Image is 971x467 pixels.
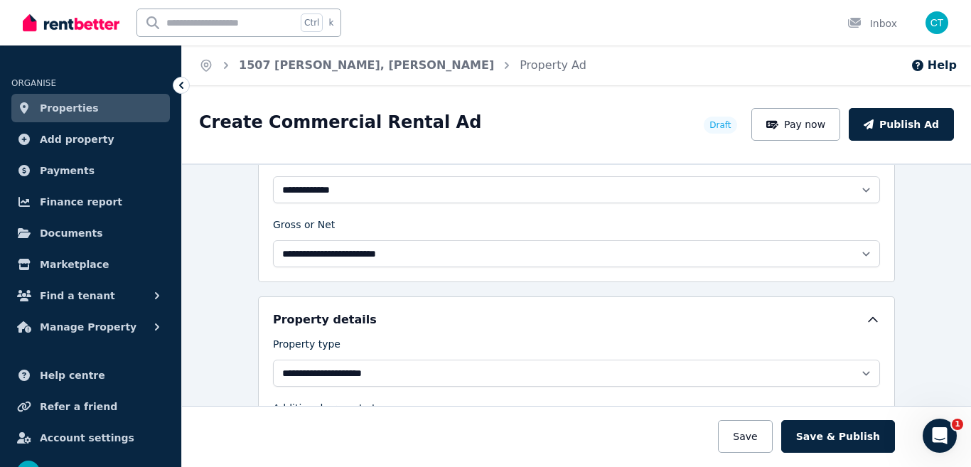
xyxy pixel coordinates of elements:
[709,119,731,131] span: Draft
[239,58,494,72] a: 1507 [PERSON_NAME], [PERSON_NAME]
[40,131,114,148] span: Add property
[923,419,957,453] iframe: Intercom live chat
[40,287,115,304] span: Find a tenant
[11,125,170,154] a: Add property
[751,108,841,141] button: Pay now
[926,11,948,34] img: Claire Tao
[11,156,170,185] a: Payments
[328,17,333,28] span: k
[199,111,481,134] h1: Create Commercial Rental Ad
[301,14,323,32] span: Ctrl
[40,318,136,336] span: Manage Property
[40,225,103,242] span: Documents
[40,193,122,210] span: Finance report
[273,401,394,421] label: Additional property type
[11,188,170,216] a: Finance report
[23,12,119,33] img: RentBetter
[40,367,105,384] span: Help centre
[11,392,170,421] a: Refer a friend
[911,57,957,74] button: Help
[11,94,170,122] a: Properties
[40,429,134,446] span: Account settings
[40,256,109,273] span: Marketplace
[847,16,897,31] div: Inbox
[182,45,603,85] nav: Breadcrumb
[520,58,586,72] a: Property Ad
[273,311,377,328] h5: Property details
[11,281,170,310] button: Find a tenant
[273,218,335,237] label: Gross or Net
[11,219,170,247] a: Documents
[952,419,963,430] span: 1
[40,100,99,117] span: Properties
[11,424,170,452] a: Account settings
[11,313,170,341] button: Manage Property
[11,250,170,279] a: Marketplace
[11,361,170,390] a: Help centre
[273,337,340,357] label: Property type
[40,398,117,415] span: Refer a friend
[718,420,772,453] button: Save
[781,420,895,453] button: Save & Publish
[11,78,56,88] span: ORGANISE
[849,108,954,141] button: Publish Ad
[40,162,95,179] span: Payments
